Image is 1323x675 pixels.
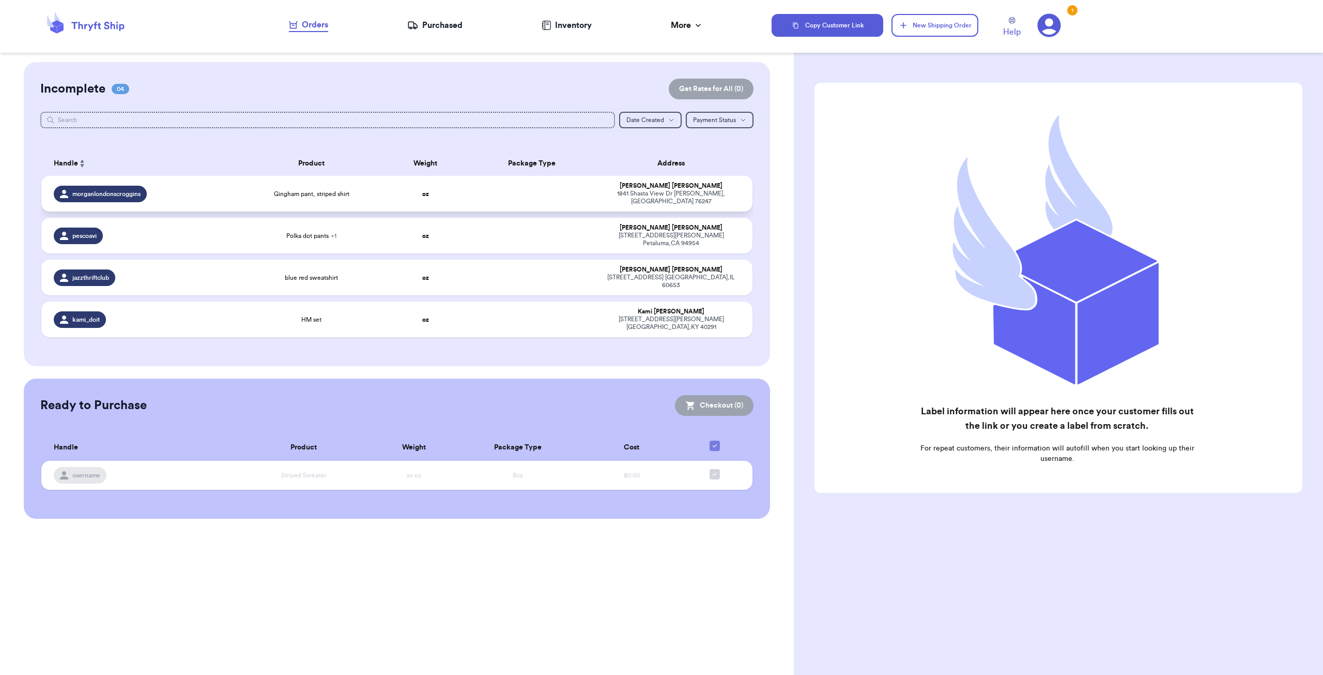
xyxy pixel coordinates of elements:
[772,14,883,37] button: Copy Customer Link
[675,395,753,416] button: Checkout (0)
[580,434,683,461] th: Cost
[72,471,100,479] span: username
[626,117,664,123] span: Date Created
[373,434,455,461] th: Weight
[602,190,740,205] div: 1841 Shasta View Dr [PERSON_NAME] , [GEOGRAPHIC_DATA] 76247
[289,19,328,32] a: Orders
[40,112,615,128] input: Search
[468,151,596,176] th: Package Type
[235,434,373,461] th: Product
[301,316,321,324] span: HM set
[78,157,86,170] button: Sort ascending
[422,275,429,281] strong: oz
[72,316,100,324] span: kami_doit
[281,472,326,478] span: Striped Sweater
[72,190,141,198] span: morganlondonscroggins
[456,434,580,461] th: Package Type
[422,191,429,197] strong: oz
[596,151,752,176] th: Address
[602,274,740,289] div: [STREET_ADDRESS] [GEOGRAPHIC_DATA] , IL 60653
[331,233,336,239] span: + 1
[542,19,592,32] a: Inventory
[54,442,78,453] span: Handle
[112,84,129,94] span: 04
[669,79,753,99] button: Get Rates for All (0)
[671,19,703,32] div: More
[917,404,1198,433] h2: Label information will appear here once your customer fills out the link or you create a label fr...
[274,190,349,198] span: Gingham pant, striped shirt
[1037,13,1061,37] a: 1
[602,224,740,232] div: [PERSON_NAME] [PERSON_NAME]
[619,112,682,128] button: Date Created
[602,316,740,331] div: [STREET_ADDRESS][PERSON_NAME] [GEOGRAPHIC_DATA] , KY 40291
[686,112,753,128] button: Payment Status
[54,158,78,169] span: Handle
[1067,5,1078,16] div: 1
[289,19,328,31] div: Orders
[917,443,1198,464] p: For repeat customers, their information will autofill when you start looking up their username.
[407,472,421,478] span: xx oz
[286,232,336,240] span: Polka dot pants
[624,472,640,478] span: $0.00
[40,397,147,414] h2: Ready to Purchase
[40,81,105,97] h2: Incomplete
[602,266,740,274] div: [PERSON_NAME] [PERSON_NAME]
[240,151,382,176] th: Product
[693,117,736,123] span: Payment Status
[1003,26,1021,38] span: Help
[1003,17,1021,38] a: Help
[602,182,740,190] div: [PERSON_NAME] [PERSON_NAME]
[72,274,109,282] span: jazzthriftclub
[513,472,523,478] span: Box
[602,232,740,247] div: [STREET_ADDRESS][PERSON_NAME] Petaluma , CA 94954
[72,232,97,240] span: pescoavi
[382,151,468,176] th: Weight
[602,308,740,316] div: Kami [PERSON_NAME]
[285,274,338,282] span: blue red sweatshirt
[422,317,429,323] strong: oz
[891,14,978,37] button: New Shipping Order
[422,233,429,239] strong: oz
[407,19,463,32] a: Purchased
